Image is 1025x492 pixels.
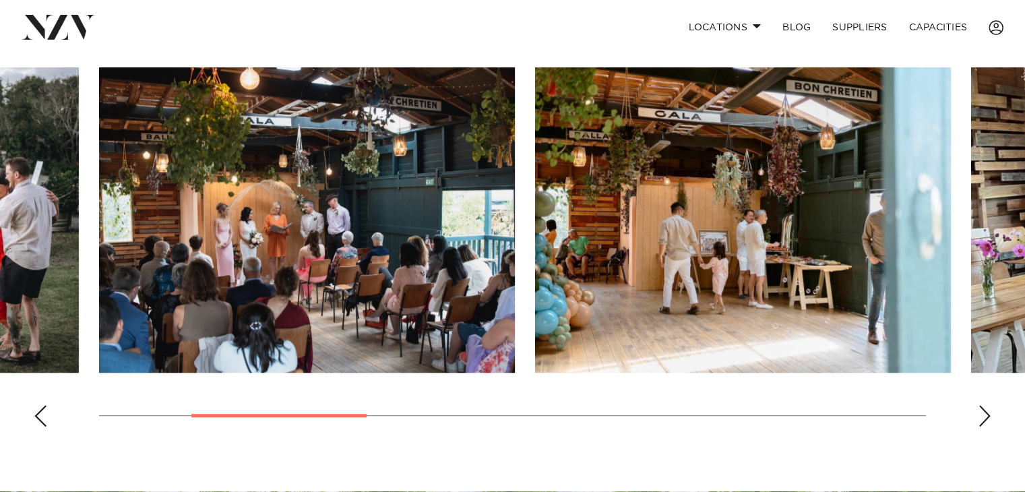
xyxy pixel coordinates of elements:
img: nzv-logo.png [22,15,95,39]
a: SUPPLIERS [821,13,898,42]
swiper-slide: 3 / 9 [535,67,951,373]
a: Capacities [898,13,979,42]
a: Locations [677,13,772,42]
a: BLOG [772,13,821,42]
swiper-slide: 2 / 9 [99,67,515,373]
